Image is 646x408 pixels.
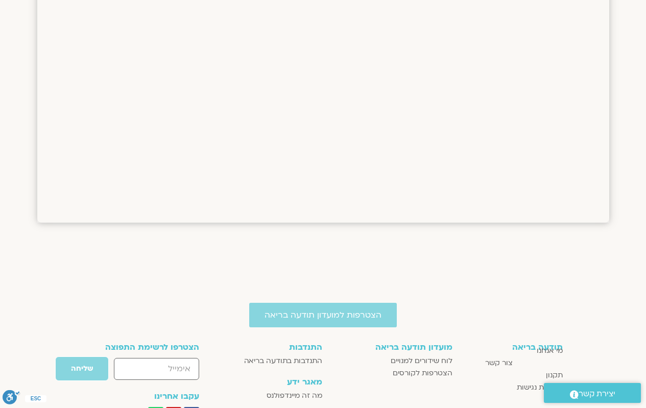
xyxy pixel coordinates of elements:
[227,355,322,367] a: התנדבות בתודעה בריאה
[544,383,641,403] a: יצירת קשר
[84,392,200,401] h3: עקבו אחרינו
[265,310,381,320] span: הצטרפות למועדון תודעה בריאה
[227,390,322,402] a: מה זה מיינדפולנס
[391,355,452,367] span: לוח שידורים למנויים
[244,355,322,367] span: התנדבות בתודעה בריאה
[463,357,513,369] a: צור קשר
[332,355,452,367] a: לוח שידורים למנויים
[227,377,322,387] h3: מאגר ידע
[332,367,452,379] a: הצטרפות לקורסים
[71,365,93,373] span: שליחה
[463,345,563,357] a: מי אנחנו
[463,381,563,394] a: הצהרת נגישות
[512,343,563,344] a: תודעה בריאה
[485,357,513,369] span: צור קשר
[249,309,397,321] a: הצטרפות למועדון תודעה בריאה
[517,381,563,394] span: הצהרת נגישות
[579,387,615,401] span: יצירת קשר
[227,343,322,352] h3: התנדבות
[84,343,200,352] h3: הצטרפו לרשימת התפוצה
[546,369,563,381] span: תקנון
[512,343,563,352] h3: תודעה בריאה
[537,345,563,357] span: מי אנחנו
[114,358,199,380] input: אימייל
[55,356,109,381] button: שליחה
[332,343,452,352] h3: מועדון תודעה בריאה
[463,369,563,381] a: תקנון
[84,356,200,386] form: טופס חדש
[267,390,322,402] span: מה זה מיינדפולנס
[393,367,452,379] span: הצטרפות לקורסים
[249,303,397,327] a: הצטרפות למועדון תודעה בריאה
